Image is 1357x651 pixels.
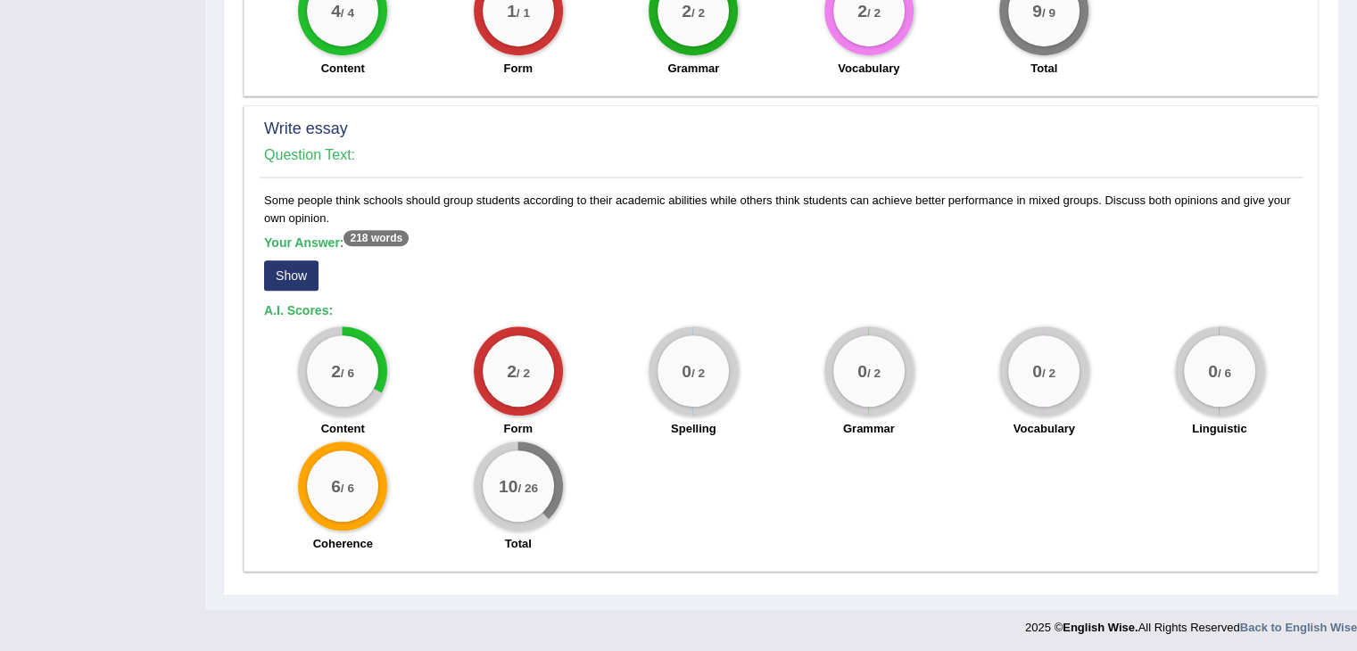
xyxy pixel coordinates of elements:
[682,1,691,21] big: 2
[691,366,705,379] small: / 2
[507,1,517,21] big: 1
[504,60,534,77] label: Form
[1032,361,1042,381] big: 0
[1218,366,1231,379] small: / 6
[867,366,881,379] small: / 2
[867,5,881,19] small: / 2
[313,535,373,552] label: Coherence
[682,361,691,381] big: 0
[499,476,517,496] big: 10
[264,303,333,317] b: A.I. Scores:
[331,476,341,496] big: 6
[264,147,1298,163] h4: Question Text:
[1192,420,1246,437] label: Linguistic
[691,5,705,19] small: / 2
[1240,621,1357,634] a: Back to English Wise
[671,420,716,437] label: Spelling
[1014,420,1075,437] label: Vocabulary
[1030,60,1057,77] label: Total
[321,60,365,77] label: Content
[517,482,538,495] small: / 26
[1208,361,1218,381] big: 0
[264,120,1298,138] h2: Write essay
[517,5,530,19] small: / 1
[507,361,517,381] big: 2
[667,60,719,77] label: Grammar
[857,1,867,21] big: 2
[341,482,354,495] small: / 6
[1032,1,1042,21] big: 9
[331,1,341,21] big: 4
[517,366,530,379] small: / 2
[1042,5,1055,19] small: / 9
[264,235,409,250] b: Your Answer:
[341,366,354,379] small: / 6
[260,192,1303,562] div: Some people think schools should group students according to their academic abilities while other...
[1042,366,1055,379] small: / 2
[504,420,534,437] label: Form
[1063,621,1138,634] strong: English Wise.
[838,60,899,77] label: Vocabulary
[331,361,341,381] big: 2
[341,5,354,19] small: / 4
[857,361,867,381] big: 0
[505,535,532,552] label: Total
[343,230,409,246] sup: 218 words
[1025,610,1357,636] div: 2025 © All Rights Reserved
[264,260,319,291] button: Show
[321,420,365,437] label: Content
[843,420,895,437] label: Grammar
